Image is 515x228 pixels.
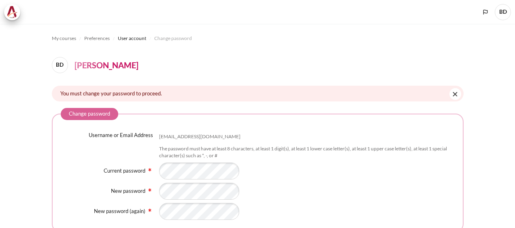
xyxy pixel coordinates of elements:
span: Required [147,187,153,192]
img: Required [147,207,153,213]
a: Preferences [84,34,110,43]
img: Architeck [6,6,18,18]
a: User menu [495,4,511,20]
span: User account [118,35,146,42]
span: Preferences [84,35,110,42]
button: Languages [479,6,492,18]
img: Required [147,187,153,193]
a: Architeck Architeck [4,4,24,20]
a: BD [52,57,71,73]
span: Change password [154,35,192,42]
label: Username or Email Address [89,131,153,139]
nav: Navigation bar [52,32,464,45]
label: New password [111,188,145,194]
label: New password (again) [94,208,145,214]
div: The password must have at least 8 characters, at least 1 digit(s), at least 1 lower case letter(s... [159,146,455,159]
span: Required [147,207,153,212]
div: [EMAIL_ADDRESS][DOMAIN_NAME] [159,133,240,140]
div: You must change your password to proceed. [52,86,464,101]
span: BD [495,4,511,20]
legend: Change password [61,108,118,120]
h4: [PERSON_NAME] [74,59,138,71]
label: Current password [104,167,145,174]
a: My courses [52,34,76,43]
span: BD [52,57,68,73]
span: My courses [52,35,76,42]
a: Change password [154,34,192,43]
img: Required [147,167,153,173]
span: Required [147,167,153,171]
